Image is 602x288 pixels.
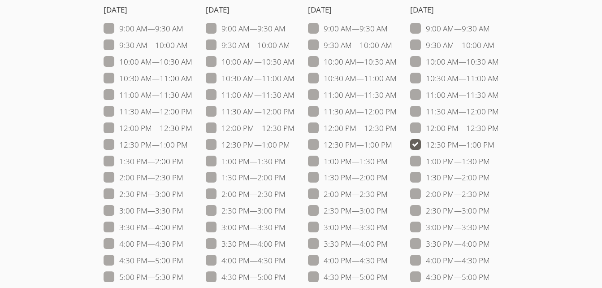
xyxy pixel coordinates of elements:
label: 5:00 PM — 5:30 PM [104,271,183,283]
label: 9:00 AM — 9:30 AM [104,23,183,35]
label: 1:30 PM — 2:00 PM [308,172,388,183]
label: 3:30 PM — 4:00 PM [410,238,490,250]
label: 10:30 AM — 11:00 AM [308,73,397,84]
label: 10:30 AM — 11:00 AM [206,73,295,84]
label: 3:30 PM — 4:00 PM [104,222,183,233]
label: 1:30 PM — 2:00 PM [410,172,490,183]
label: 9:30 AM — 10:00 AM [104,39,188,51]
label: 10:00 AM — 10:30 AM [410,56,499,68]
label: 11:00 AM — 11:30 AM [206,89,295,101]
label: 10:00 AM — 10:30 AM [206,56,295,68]
label: 4:00 PM — 4:30 PM [206,255,286,266]
label: 10:30 AM — 11:00 AM [104,73,192,84]
label: 12:00 PM — 12:30 PM [206,122,295,134]
label: 2:30 PM — 3:00 PM [308,205,388,217]
label: 3:00 PM — 3:30 PM [308,222,388,233]
label: 9:30 AM — 10:00 AM [410,39,494,51]
label: 3:30 PM — 4:00 PM [206,238,286,250]
label: 10:00 AM — 10:30 AM [308,56,397,68]
label: 9:00 AM — 9:30 AM [308,23,388,35]
label: 9:00 AM — 9:30 AM [206,23,286,35]
label: 12:30 PM — 1:00 PM [104,139,188,151]
label: 12:00 PM — 12:30 PM [308,122,397,134]
label: 2:30 PM — 3:00 PM [410,205,490,217]
label: 4:00 PM — 4:30 PM [308,255,388,266]
h4: [DATE] [410,4,499,16]
label: 2:30 PM — 3:00 PM [206,205,286,217]
label: 3:30 PM — 4:00 PM [308,238,388,250]
label: 10:00 AM — 10:30 AM [104,56,192,68]
label: 4:30 PM — 5:00 PM [308,271,388,283]
label: 3:00 PM — 3:30 PM [410,222,490,233]
label: 2:00 PM — 2:30 PM [206,188,286,200]
label: 11:00 AM — 11:30 AM [410,89,499,101]
label: 12:00 PM — 12:30 PM [104,122,192,134]
h4: [DATE] [308,4,397,16]
label: 11:00 AM — 11:30 AM [104,89,192,101]
label: 4:30 PM — 5:00 PM [104,255,183,266]
label: 10:30 AM — 11:00 AM [410,73,499,84]
label: 12:30 PM — 1:00 PM [308,139,392,151]
label: 12:00 PM — 12:30 PM [410,122,499,134]
h4: [DATE] [206,4,295,16]
label: 1:00 PM — 1:30 PM [206,156,286,167]
label: 4:30 PM — 5:00 PM [410,271,490,283]
label: 1:30 PM — 2:00 PM [104,156,183,167]
label: 4:00 PM — 4:30 PM [410,255,490,266]
label: 11:30 AM — 12:00 PM [308,106,397,118]
h4: [DATE] [104,4,192,16]
label: 11:30 AM — 12:00 PM [206,106,295,118]
label: 9:30 AM — 10:00 AM [206,39,290,51]
label: 4:30 PM — 5:00 PM [206,271,286,283]
label: 3:00 PM — 3:30 PM [206,222,286,233]
label: 11:30 AM — 12:00 PM [104,106,192,118]
label: 1:00 PM — 1:30 PM [308,156,388,167]
label: 3:00 PM — 3:30 PM [104,205,183,217]
label: 9:30 AM — 10:00 AM [308,39,392,51]
label: 2:00 PM — 2:30 PM [308,188,388,200]
label: 1:30 PM — 2:00 PM [206,172,286,183]
label: 12:30 PM — 1:00 PM [410,139,494,151]
label: 1:00 PM — 1:30 PM [410,156,490,167]
label: 2:00 PM — 2:30 PM [104,172,183,183]
label: 9:00 AM — 9:30 AM [410,23,490,35]
label: 2:30 PM — 3:00 PM [104,188,183,200]
label: 2:00 PM — 2:30 PM [410,188,490,200]
label: 4:00 PM — 4:30 PM [104,238,183,250]
label: 12:30 PM — 1:00 PM [206,139,290,151]
label: 11:30 AM — 12:00 PM [410,106,499,118]
label: 11:00 AM — 11:30 AM [308,89,397,101]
